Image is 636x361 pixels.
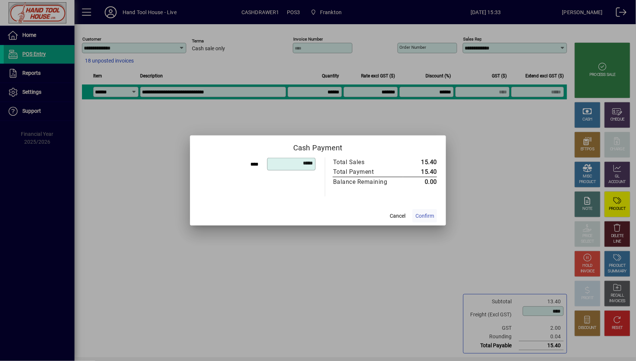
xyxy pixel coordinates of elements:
[333,178,396,186] div: Balance Remaining
[403,157,437,167] td: 15.40
[415,212,434,220] span: Confirm
[386,209,409,223] button: Cancel
[412,209,437,223] button: Confirm
[190,135,446,157] h2: Cash Payment
[403,167,437,177] td: 15.40
[390,212,405,220] span: Cancel
[333,157,403,167] td: Total Sales
[333,167,403,177] td: Total Payment
[403,177,437,187] td: 0.00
